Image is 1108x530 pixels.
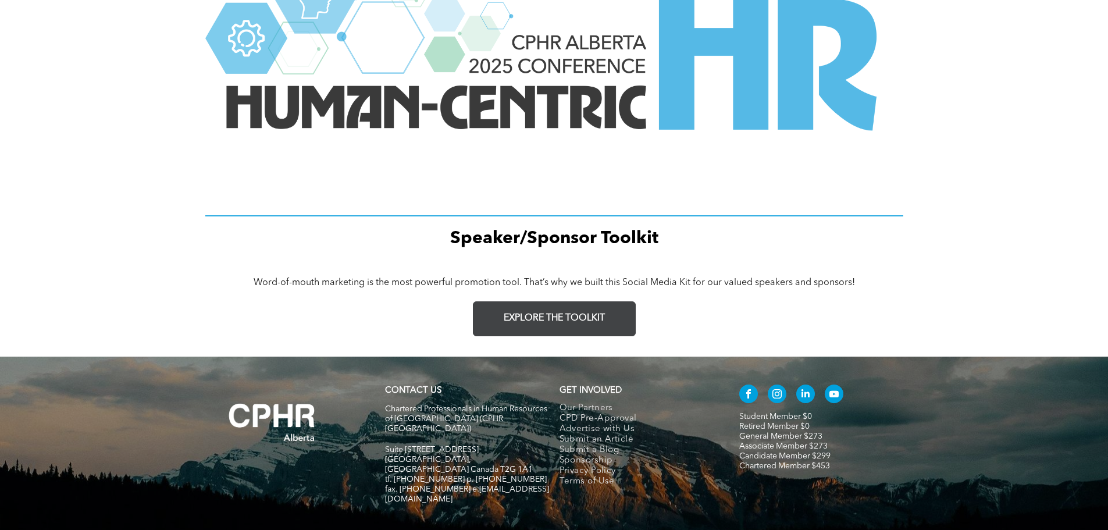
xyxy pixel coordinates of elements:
[385,386,441,395] a: CONTACT US
[739,462,830,470] a: Chartered Member $453
[385,405,547,433] span: Chartered Professionals in Human Resources of [GEOGRAPHIC_DATA] (CPHR [GEOGRAPHIC_DATA])
[825,385,843,406] a: youtube
[560,386,622,395] span: GET INVOLVED
[739,432,822,440] a: General Member $273
[560,466,715,476] a: Privacy Policy
[385,456,533,474] span: [GEOGRAPHIC_DATA], [GEOGRAPHIC_DATA] Canada T2G 1A1
[739,452,831,460] a: Candidate Member $299
[473,301,636,336] a: EXPLORE THE TOOLKIT
[796,385,815,406] a: linkedin
[560,476,715,487] a: Terms of Use
[739,422,810,431] a: Retired Member $0
[560,424,715,435] a: Advertise with Us
[385,475,547,483] span: tf. [PHONE_NUMBER] p. [PHONE_NUMBER]
[385,446,479,454] span: Suite [STREET_ADDRESS]
[768,385,786,406] a: instagram
[560,403,715,414] a: Our Partners
[560,445,715,456] a: Submit a Blog
[385,485,549,503] span: fax. [PHONE_NUMBER] e:[EMAIL_ADDRESS][DOMAIN_NAME]
[205,380,339,465] img: A white background with a few lines on it
[739,442,828,450] a: Associate Member $273
[560,414,715,424] a: CPD Pre-Approval
[450,230,658,247] span: Speaker/Sponsor Toolkit
[560,435,715,445] a: Submit an Article
[254,278,855,287] span: Word-of-mouth marketing is the most powerful promotion tool. That’s why we built this Social Medi...
[560,456,715,466] a: Sponsorship
[504,313,605,324] span: EXPLORE THE TOOLKIT
[739,412,812,421] a: Student Member $0
[739,385,758,406] a: facebook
